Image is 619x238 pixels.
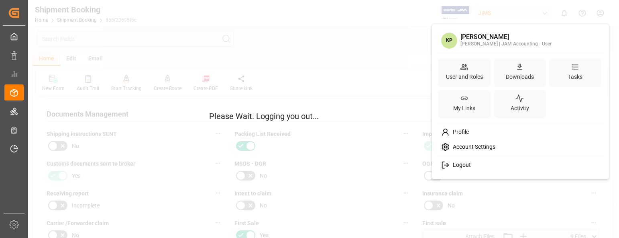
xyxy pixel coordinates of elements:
span: Profile [450,129,469,136]
span: Logout [450,162,471,169]
span: KP [441,33,457,49]
div: Tasks [566,71,584,83]
div: My Links [452,103,477,114]
p: Please Wait. Logging you out... [209,110,410,122]
div: Downloads [504,71,536,83]
div: Activity [509,103,531,114]
span: Account Settings [450,144,495,151]
div: User and Roles [444,71,485,83]
div: [PERSON_NAME] [460,33,552,41]
div: [PERSON_NAME] | JAM Accounting - User [460,41,552,48]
